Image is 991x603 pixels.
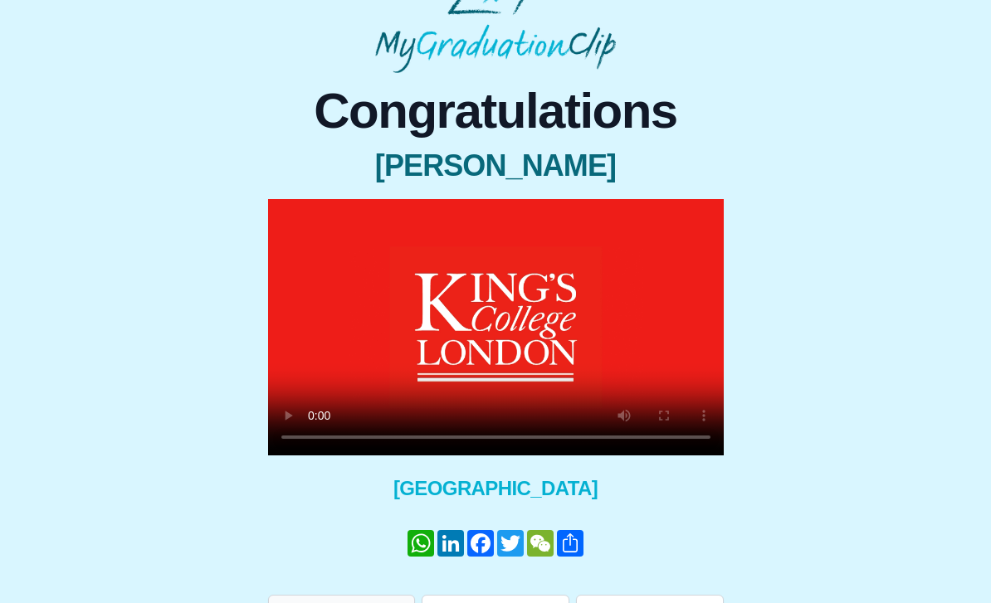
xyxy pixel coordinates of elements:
[495,530,525,557] a: Twitter
[268,475,724,502] span: [GEOGRAPHIC_DATA]
[555,530,585,557] a: Share
[268,149,724,182] span: [PERSON_NAME]
[525,530,555,557] a: WeChat
[268,86,724,136] span: Congratulations
[466,530,495,557] a: Facebook
[406,530,436,557] a: WhatsApp
[436,530,466,557] a: LinkedIn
